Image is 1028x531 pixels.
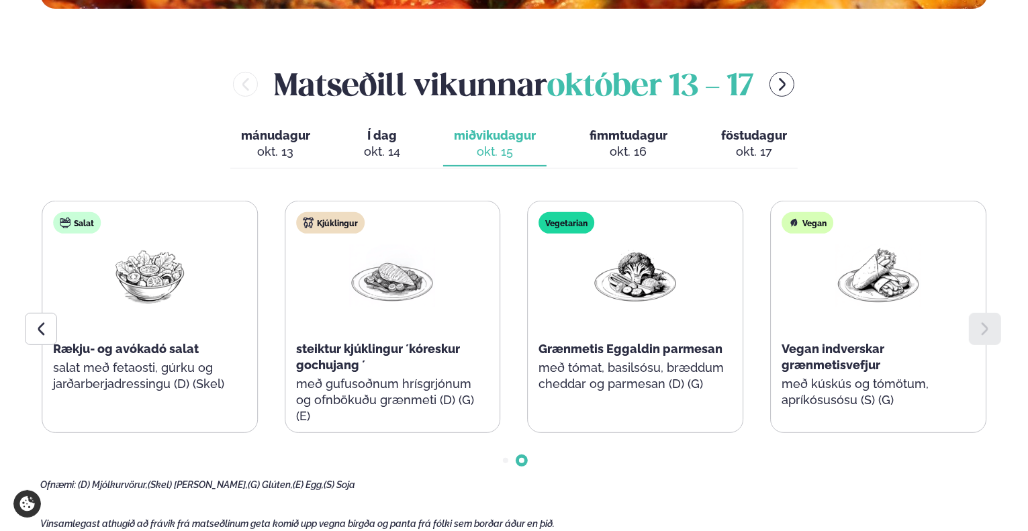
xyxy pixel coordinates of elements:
[769,72,794,97] button: menu-btn-right
[592,244,678,307] img: Vegan.png
[296,342,460,372] span: steiktur kjúklingur ´kóreskur gochujang ´
[364,144,400,160] div: okt. 14
[53,360,246,392] p: salat með fetaosti, gúrku og jarðarberjadressingu (D) (Skel)
[241,128,310,142] span: mánudagur
[579,122,678,166] button: fimmtudagur okt. 16
[547,73,753,102] span: október 13 - 17
[353,122,411,166] button: Í dag okt. 14
[241,144,310,160] div: okt. 13
[454,144,536,160] div: okt. 15
[539,212,595,234] div: Vegetarian
[148,479,248,490] span: (Skel) [PERSON_NAME],
[296,212,365,234] div: Kjúklingur
[248,479,293,490] span: (G) Glúten,
[40,518,555,529] span: Vinsamlegast athugið að frávik frá matseðlinum geta komið upp vegna birgða og panta frá fólki sem...
[782,376,975,408] p: með kúskús og tómötum, apríkósusósu (S) (G)
[364,128,400,144] span: Í dag
[78,479,148,490] span: (D) Mjólkurvörur,
[60,218,71,228] img: salad.svg
[539,360,733,392] p: með tómat, basilsósu, bræddum cheddar og parmesan (D) (G)
[293,479,324,490] span: (E) Egg,
[303,218,314,228] img: chicken.svg
[107,244,193,306] img: Salad.png
[454,128,536,142] span: miðvikudagur
[782,212,833,234] div: Vegan
[53,212,101,234] div: Salat
[13,490,41,518] a: Cookie settings
[503,458,508,463] span: Go to slide 1
[230,122,321,166] button: mánudagur okt. 13
[539,342,723,356] span: Grænmetis Eggaldin parmesan
[233,72,258,97] button: menu-btn-left
[53,342,199,356] span: Rækju- og avókadó salat
[324,479,355,490] span: (S) Soja
[721,144,787,160] div: okt. 17
[710,122,798,166] button: föstudagur okt. 17
[590,144,667,160] div: okt. 16
[296,376,489,424] p: með gufusoðnum hrísgrjónum og ofnbökuðu grænmeti (D) (G) (E)
[788,218,799,228] img: Vegan.svg
[274,62,753,106] h2: Matseðill vikunnar
[350,244,436,307] img: Chicken-breast.png
[40,479,76,490] span: Ofnæmi:
[519,458,524,463] span: Go to slide 2
[721,128,787,142] span: föstudagur
[590,128,667,142] span: fimmtudagur
[835,244,921,307] img: Wraps.png
[782,342,884,372] span: Vegan indverskar grænmetisvefjur
[443,122,547,166] button: miðvikudagur okt. 15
